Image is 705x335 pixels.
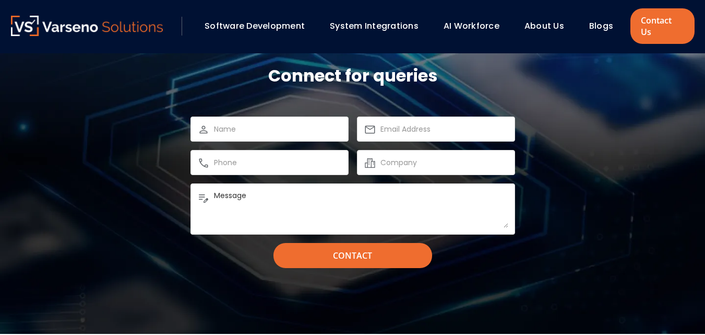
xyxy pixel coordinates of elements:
img: company-icon.png [364,157,376,169]
h2: Connect for queries [268,64,437,87]
a: System Integrations [330,20,419,32]
div: About Us [519,17,579,35]
a: Software Development [205,20,305,32]
div: System Integrations [325,17,433,35]
a: AI Workforce [444,20,499,32]
img: Varseno Solutions – Product Engineering & IT Services [11,16,163,36]
div: Blogs [584,17,628,35]
input: Email Address [380,123,508,135]
a: About Us [524,20,564,32]
img: edit-icon.png [197,191,210,203]
textarea: Message [214,190,508,228]
img: mail-icon.png [364,123,376,136]
a: Varseno Solutions – Product Engineering & IT Services [11,16,163,37]
img: call-icon.png [197,157,210,169]
div: AI Workforce [438,17,514,35]
a: Contact Us [630,8,694,44]
img: person-icon.png [197,123,210,136]
input: Name [214,123,342,135]
a: Blogs [589,20,613,32]
input: Phone [214,156,342,169]
input: Contact [273,243,432,268]
input: Company [380,156,508,169]
div: Software Development [199,17,319,35]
